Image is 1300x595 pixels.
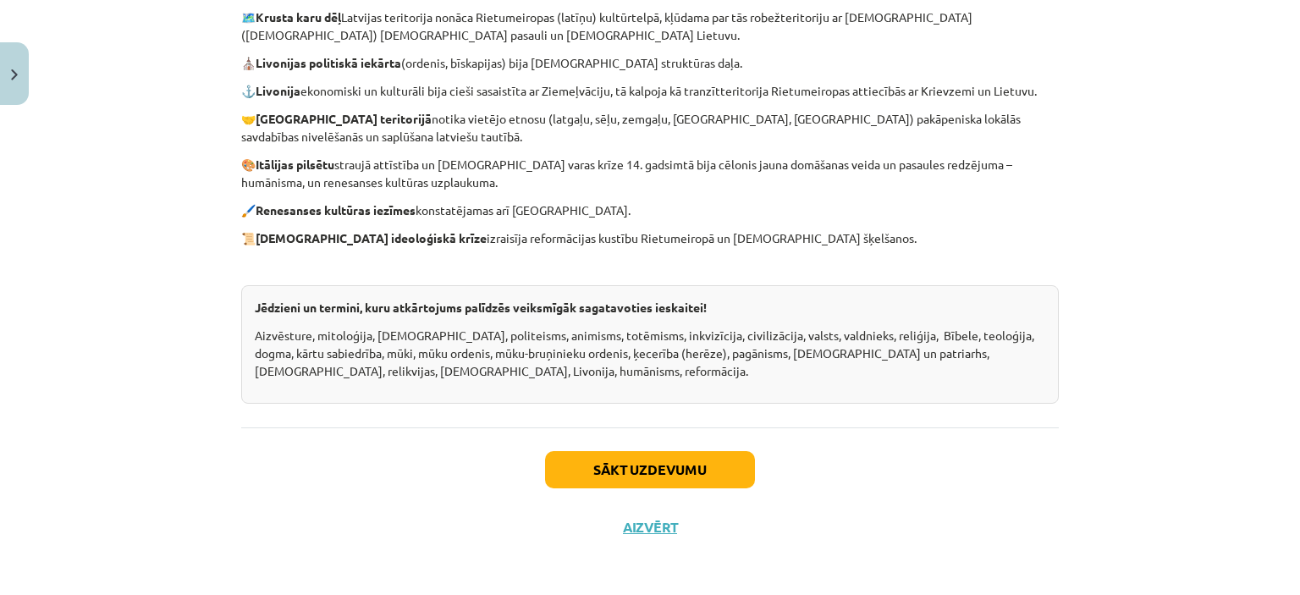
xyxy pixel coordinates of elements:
p: ⚓ ekonomiski un kulturāli bija cieši sasaistīta ar Ziemeļvāciju, tā kalpoja kā tranzītteritorija ... [241,82,1059,100]
strong: Renesanses kultūras iezīmes [256,202,416,218]
p: 🤝 notika vietējo etnosu (latgaļu, sēļu, zemgaļu, [GEOGRAPHIC_DATA], [GEOGRAPHIC_DATA]) pakāpenisk... [241,110,1059,146]
p: 🖌️ konstatējamas arī [GEOGRAPHIC_DATA]. [241,201,1059,219]
strong: [GEOGRAPHIC_DATA] teritorijā [256,111,432,126]
p: 🗺️ Latvijas teritorija nonāca Rietumeiropas (latīņu) kultūrtelpā, kļūdama par tās robežteritoriju... [241,8,1059,44]
p: 🎨 straujā attīstība un [DEMOGRAPHIC_DATA] varas krīze 14. gadsimtā bija cēlonis jauna domāšanas v... [241,156,1059,191]
p: 📜 izraisīja reformācijas kustību Rietumeiropā un [DEMOGRAPHIC_DATA] šķelšanos. [241,229,1059,247]
strong: Livonija [256,83,300,98]
img: icon-close-lesson-0947bae3869378f0d4975bcd49f059093ad1ed9edebbc8119c70593378902aed.svg [11,69,18,80]
p: ⛪ (ordenis, bīskapijas) bija [DEMOGRAPHIC_DATA] struktūras daļa. [241,54,1059,72]
strong: Itālijas pilsētu [256,157,334,172]
button: Aizvērt [618,519,682,536]
strong: Krusta karu dēļ [256,9,341,25]
button: Sākt uzdevumu [545,451,755,488]
strong: Livonijas politiskā iekārta [256,55,401,70]
strong: [DEMOGRAPHIC_DATA] ideoloģiskā krīze [256,230,487,245]
p: Aizvēsture, mitoloģija, [DEMOGRAPHIC_DATA], politeisms, animisms, totēmisms, inkvizīcija, civiliz... [255,327,1045,380]
strong: Jēdzieni un termini, kuru atkārtojums palīdzēs veiksmīgāk sagatavoties ieskaitei! [255,300,707,315]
